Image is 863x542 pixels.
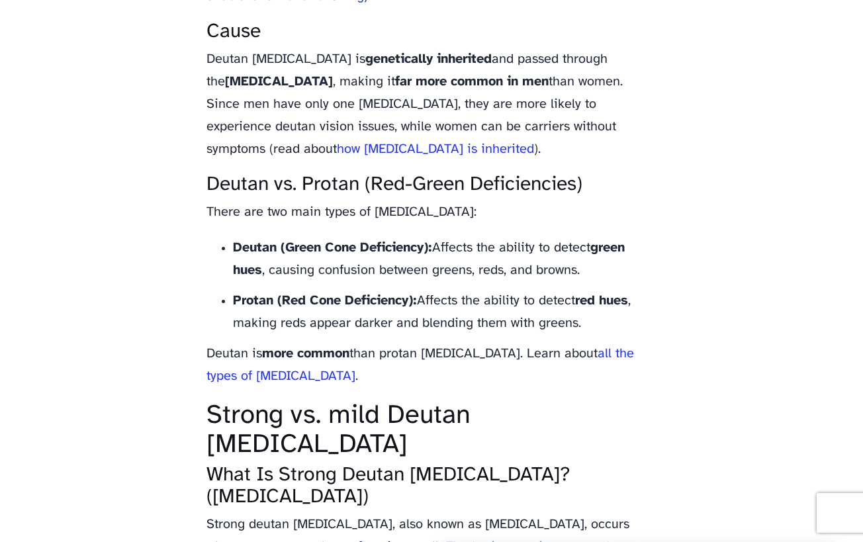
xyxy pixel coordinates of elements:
h3: What Is Strong Deutan [MEDICAL_DATA]? ([MEDICAL_DATA]) [206,465,657,508]
strong: Protan (Red Cone Deficiency): [233,294,417,308]
p: Deutan [MEDICAL_DATA] is and passed through the , making it than women. Since men have only one [... [206,48,657,161]
strong: more common [262,347,349,361]
a: all the types of [MEDICAL_DATA] [206,347,634,383]
strong: genetically inherited [365,52,492,66]
p: Deutan is than protan [MEDICAL_DATA]. Learn about . [206,343,657,388]
li: Affects the ability to detect , causing confusion between greens, reds, and browns. [233,237,657,282]
h3: Cause [206,21,657,43]
strong: green hues [233,241,625,277]
p: There are two main types of [MEDICAL_DATA]: [206,201,657,224]
h2: Strong vs. mild Deutan [MEDICAL_DATA] [206,401,657,459]
strong: [MEDICAL_DATA] [225,75,333,89]
li: Affects the ability to detect , making reds appear darker and blending them with greens. [233,290,657,335]
strong: far more common in men [395,75,549,89]
a: how [MEDICAL_DATA] is inherited [337,142,534,156]
strong: red hues [575,294,628,308]
h3: Deutan vs. Protan (Red-Green Deficiencies) [206,174,657,196]
strong: Deutan (Green Cone Deficiency): [233,241,432,255]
